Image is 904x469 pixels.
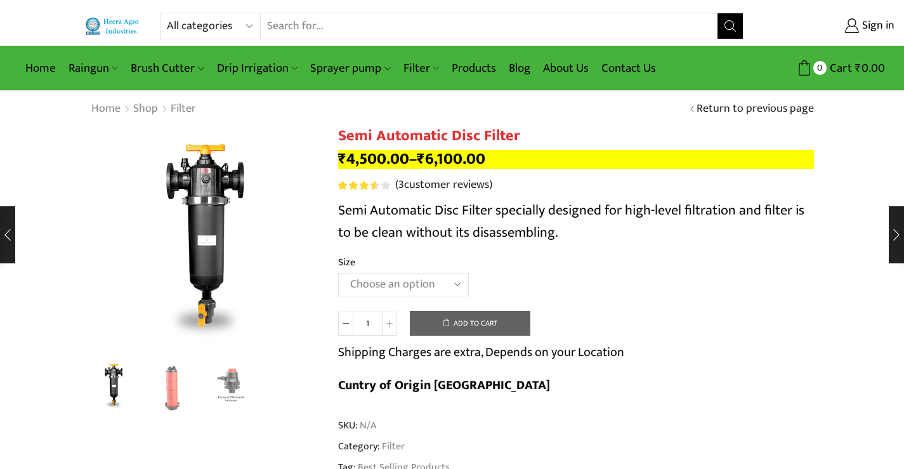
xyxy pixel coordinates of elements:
span: Rated out of 5 based on customer ratings [338,181,376,190]
li: 1 / 3 [88,362,140,413]
a: Home [19,53,62,83]
a: Products [445,53,502,83]
span: Sign in [859,18,894,34]
a: Blog [502,53,537,83]
bdi: 0.00 [855,58,885,78]
a: Disc-Filter [146,362,199,414]
b: Cuntry of Origin [GEOGRAPHIC_DATA] [338,374,550,396]
a: Raingun [62,53,124,83]
p: – [338,150,814,169]
button: Search button [717,13,743,39]
span: ₹ [417,146,425,172]
a: Sprayer pump [304,53,396,83]
input: Product quantity [353,312,382,336]
span: 0 [813,61,827,74]
a: 0 Cart ₹0.00 [756,56,885,80]
span: N/A [358,418,376,433]
span: Cart [827,60,852,77]
a: Sign in [763,15,894,37]
a: Filter [170,101,197,117]
li: 3 / 3 [205,362,258,413]
a: Contact Us [595,53,662,83]
button: Add to cart [410,311,530,336]
span: Category: [338,439,405,454]
div: 1 / 3 [91,127,319,355]
span: 3 [398,175,404,194]
bdi: 4,500.00 [338,146,409,172]
input: Search for... [261,13,718,39]
a: Shop [133,101,159,117]
h1: Semi Automatic Disc Filter [338,127,814,145]
span: ₹ [338,146,346,172]
span: SKU: [338,418,814,433]
nav: Breadcrumb [91,101,197,117]
label: Size [338,255,355,270]
span: ₹ [855,58,861,78]
img: Semi Automatic Disc Filter [88,360,140,413]
bdi: 6,100.00 [417,146,485,172]
a: About Us [537,53,595,83]
span: Semi Automatic Disc Filter specially designed for high-level filtration and filter is to be clean... [338,199,804,244]
a: Filter [397,53,445,83]
a: Drip Irrigation [211,53,304,83]
li: 2 / 3 [146,362,199,413]
div: Rated 3.67 out of 5 [338,181,390,190]
a: Filter [380,438,405,454]
span: 3 [338,181,392,190]
a: Brush Cutter [124,53,210,83]
a: (3customer reviews) [395,177,492,194]
a: Return to previous page [697,101,814,117]
img: Semi Automatic Disc Filter [91,127,319,355]
p: Shipping Charges are extra, Depends on your Location [338,342,624,362]
a: Preesure-inducater [205,362,258,414]
a: Home [91,101,121,117]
